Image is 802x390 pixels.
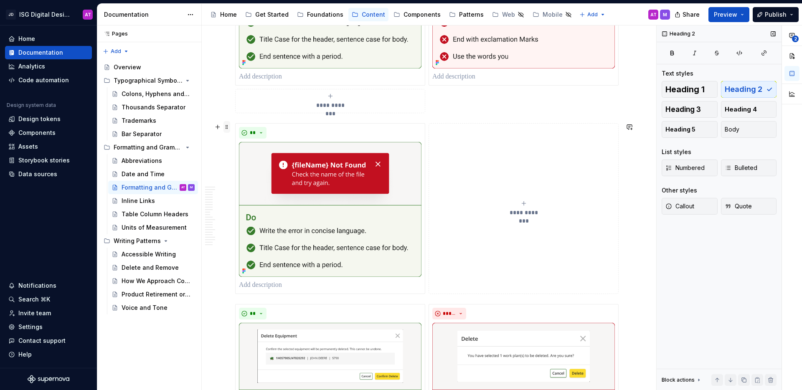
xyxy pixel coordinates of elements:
div: Block actions [662,377,695,383]
div: Invite team [18,309,51,317]
a: Get Started [242,8,292,21]
a: Delete and Remove [108,261,198,274]
a: Mobile [529,8,575,21]
div: Bar Separator [122,130,162,138]
a: Data sources [5,167,92,181]
button: Heading 3 [662,101,718,118]
a: Thousands Separator [108,101,198,114]
div: Inline Links [122,197,155,205]
span: Add [111,48,121,55]
div: Table Column Headers [122,210,188,218]
span: Heading 3 [665,105,701,114]
div: Code automation [18,76,69,84]
div: AT [181,183,185,192]
div: M [190,183,193,192]
button: Body [721,121,777,138]
span: Callout [665,202,694,210]
div: Analytics [18,62,45,71]
div: Settings [18,323,43,331]
div: Accessible Writing [122,250,176,258]
a: Formatting and GrammarATM [108,181,198,194]
button: Search ⌘K [5,293,92,306]
div: Content [362,10,385,19]
button: Numbered [662,160,718,176]
a: Patterns [446,8,487,21]
a: Abbreviations [108,154,198,167]
div: How We Approach Content [122,277,190,285]
div: Page tree [100,61,198,314]
svg: Supernova Logo [28,375,69,383]
div: Home [18,35,35,43]
div: Trademarks [122,116,156,125]
div: Documentation [104,10,183,19]
div: Contact support [18,337,66,345]
div: Search ⌘K [18,295,50,304]
span: Heading 1 [665,85,705,94]
div: Components [18,129,56,137]
div: Colons, Hyphens and Dashes [122,90,190,98]
button: Quote [721,198,777,215]
a: Inline Links [108,194,198,208]
span: Preview [714,10,737,19]
span: Publish [765,10,787,19]
div: Date and Time [122,170,165,178]
div: Typographical Symbols and Punctuation [100,74,198,87]
div: Foundations [307,10,343,19]
a: Analytics [5,60,92,73]
div: Pages [100,30,128,37]
span: Heading 5 [665,125,695,134]
a: Web [489,8,528,21]
span: Bulleted [725,164,757,172]
button: Add [100,46,132,57]
div: Product Retirement or Transition [122,290,190,299]
button: Share [670,7,705,22]
div: Other styles [662,186,697,195]
a: Colons, Hyphens and Dashes [108,87,198,101]
img: efda1d08-8737-40ab-b71f-26e2630e2a62.png [239,142,421,277]
div: AT [650,11,657,18]
a: Components [390,8,444,21]
button: Bulleted [721,160,777,176]
span: 2 [792,35,799,42]
a: Home [207,8,240,21]
div: Formatting and Grammar [100,141,198,154]
a: How We Approach Content [108,274,198,288]
div: Components [404,10,441,19]
div: Overview [114,63,141,71]
span: Share [683,10,700,19]
a: Components [5,126,92,139]
a: Settings [5,320,92,334]
a: Overview [100,61,198,74]
div: List styles [662,148,691,156]
button: Heading 5 [662,121,718,138]
div: Thousands Separator [122,103,185,111]
a: Content [348,8,388,21]
div: Text styles [662,69,693,78]
span: Quote [725,202,752,210]
div: Block actions [662,374,702,386]
span: Body [725,125,739,134]
a: Voice and Tone [108,301,198,314]
div: Help [18,350,32,359]
button: Heading 4 [721,101,777,118]
div: Formatting and Grammar [122,183,178,192]
a: Accessible Writing [108,248,198,261]
div: Delete and Remove [122,263,179,272]
button: Help [5,348,92,361]
div: Writing Patterns [100,234,198,248]
a: Table Column Headers [108,208,198,221]
a: Design tokens [5,112,92,126]
div: Design system data [7,102,56,109]
button: Preview [708,7,749,22]
span: Numbered [665,164,705,172]
div: Page tree [207,6,575,23]
div: Abbreviations [122,157,162,165]
div: Writing Patterns [114,237,161,245]
div: Documentation [18,48,63,57]
button: JDISG Digital Design SystemAT [2,5,95,23]
div: Assets [18,142,38,151]
div: Notifications [18,281,56,290]
div: Home [220,10,237,19]
div: Mobile [543,10,563,19]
